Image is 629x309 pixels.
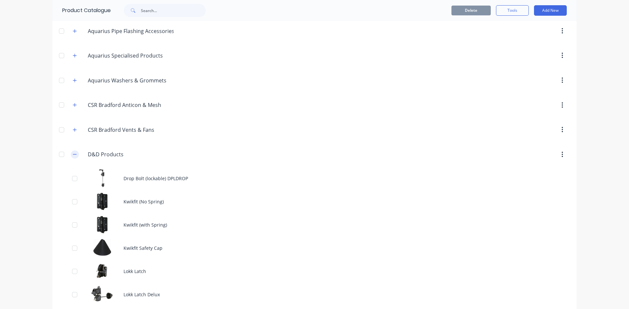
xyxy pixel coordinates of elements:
button: Tools [496,5,529,16]
button: Add New [534,5,567,16]
div: Kwikfit Safety CapKwikfit Safety Cap [52,236,577,260]
input: Enter category name [88,52,165,60]
input: Search... [141,4,206,17]
button: Delete [451,6,491,15]
input: Enter category name [88,27,174,35]
div: Lokk LatchLokk Latch [52,260,577,283]
div: Drop Bolt (lockable) DPLDROPDrop Bolt (lockable) DPLDROP [52,167,577,190]
div: Lokk Latch DeluxLokk Latch Delux [52,283,577,306]
input: Enter category name [88,126,165,134]
input: Enter category name [88,101,165,109]
div: Kwikfit (with Spring)Kwikfit (with Spring) [52,213,577,236]
div: Kwikfit (No Spring)Kwikfit (No Spring) [52,190,577,213]
input: Enter category name [88,150,165,158]
input: Enter category name [88,77,166,84]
